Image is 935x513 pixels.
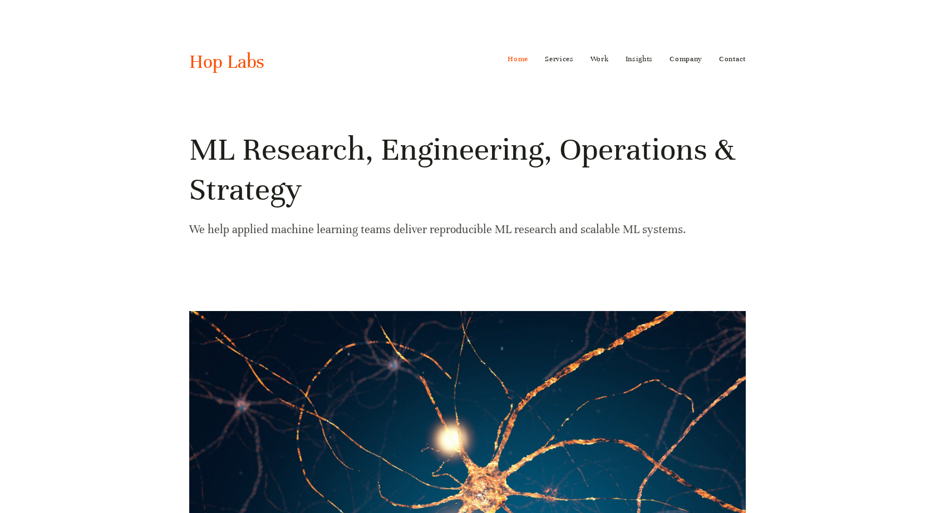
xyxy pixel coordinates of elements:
a: Contact [719,50,746,68]
a: Insights [626,50,653,68]
a: Work [590,50,609,68]
a: Home [508,50,528,68]
a: Services [545,50,574,68]
p: We help applied machine learning teams deliver reproducible ML research and scalable ML systems. [189,220,746,239]
a: Company [670,50,702,68]
h1: ML Research, Engineering, Operations & Strategy [189,130,746,210]
a: Hop Labs [189,50,264,73]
